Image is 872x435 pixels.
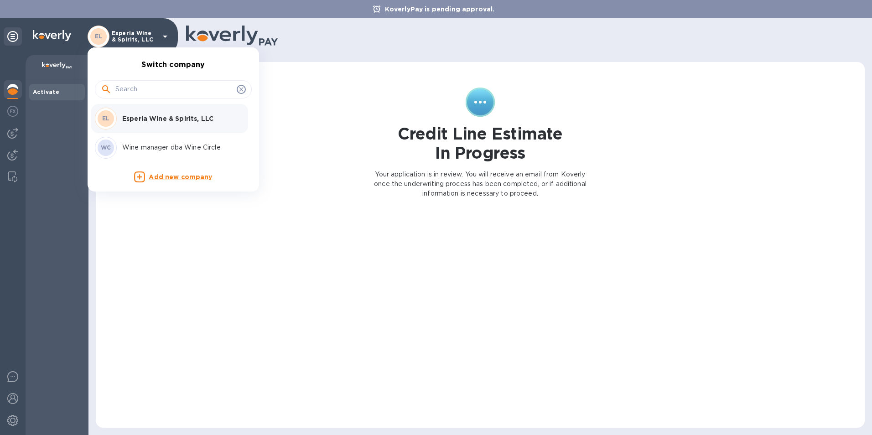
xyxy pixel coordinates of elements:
p: Wine manager dba Wine Circle [122,143,237,152]
p: Esperia Wine & Spirits, LLC [122,114,237,123]
b: WC [101,144,111,151]
b: EL [102,115,110,122]
input: Search [115,83,233,96]
p: Add new company [149,172,212,182]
